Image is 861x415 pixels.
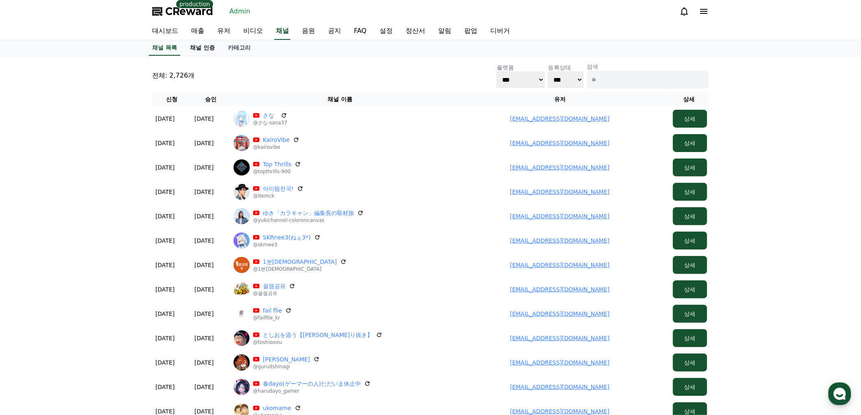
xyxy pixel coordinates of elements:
img: Top Thrills [234,159,250,176]
a: [EMAIL_ADDRESS][DOMAIN_NAME] [510,237,610,244]
a: 설정 [105,258,156,278]
a: [EMAIL_ADDRESS][DOMAIN_NAME] [510,164,610,171]
a: Top Thrills [263,160,291,168]
a: 상세 [673,189,707,195]
p: [DATE] [194,261,214,269]
p: [DATE] [194,188,214,196]
a: 공지 [321,23,347,40]
button: 상세 [673,378,707,396]
p: [DATE] [155,237,175,245]
a: としおを追う【[PERSON_NAME]り抜き】 [263,331,373,339]
a: CReward [152,5,213,18]
span: 설정 [126,270,135,276]
th: 상세 [670,92,709,106]
img: としおを追う【岡田斗司夫切り抜き】 [234,330,250,346]
a: [EMAIL_ADDRESS][DOMAIN_NAME] [510,311,610,317]
a: SKRnee3(ねぇ3*) [263,233,311,241]
a: [EMAIL_ADDRESS][DOMAIN_NAME] [510,335,610,341]
a: 春dayo(ゲーマーの人)ただいま休止中 [263,380,361,388]
button: 상세 [673,280,707,298]
img: さな [234,111,250,127]
p: [DATE] [155,310,175,318]
img: KairoVibe [234,135,250,151]
a: 채널 [274,23,291,40]
img: 春dayo(ゲーマーの人)ただいま休止中 [234,379,250,395]
a: 상세 [673,408,707,415]
p: @kairovibe [253,144,299,150]
p: [DATE] [194,139,214,147]
p: 전체: 2,726개 [152,71,194,80]
button: 상세 [673,354,707,372]
th: 신청 [152,92,191,106]
a: 대시보드 [146,23,185,40]
p: @yukichannel-coloroncanvas [253,217,364,224]
p: 등록상태 [548,63,583,72]
a: Admin [226,5,253,18]
a: 상세 [673,335,707,341]
a: 설정 [373,23,399,40]
img: SKRnee3(ねぇ3*) [234,232,250,249]
p: @topthrills-900 [253,168,301,175]
p: [DATE] [155,139,175,147]
p: [DATE] [155,261,175,269]
a: 상세 [673,115,707,122]
a: 디버거 [484,23,516,40]
a: [EMAIL_ADDRESS][DOMAIN_NAME] [510,262,610,268]
img: 꿀잼공유 [234,281,250,298]
p: @guruitshinagi [253,363,320,370]
p: [DATE] [194,115,214,123]
button: 상세 [673,329,707,347]
p: [DATE] [155,285,175,293]
a: 알림 [432,23,458,40]
a: 홈 [2,258,54,278]
a: 유저 [211,23,237,40]
p: @failfile_kr [253,315,292,321]
a: 상세 [673,213,707,219]
a: KairoVibe [263,136,290,144]
p: [DATE] [194,163,214,172]
a: 상세 [673,140,707,146]
a: 상세 [673,164,707,171]
p: [DATE] [194,334,214,342]
a: 상세 [673,384,707,390]
th: 채널 이름 [230,92,450,106]
p: @꿀잼공유 [253,290,295,297]
button: 상세 [673,232,707,250]
a: 상세 [673,286,707,293]
p: @skrnee3 [253,241,321,248]
a: [PERSON_NAME] [263,355,310,363]
p: [DATE] [194,237,214,245]
button: 상세 [673,134,707,152]
a: [EMAIL_ADDRESS][DOMAIN_NAME] [510,140,610,146]
a: [EMAIL_ADDRESS][DOMAIN_NAME] [510,213,610,219]
p: @itemck [253,193,304,199]
img: 1분교회 [234,257,250,273]
p: 검색 [587,63,709,71]
a: 카테고리 [221,40,257,56]
a: [EMAIL_ADDRESS][DOMAIN_NAME] [510,115,610,122]
a: 비디오 [237,23,269,40]
a: さな [263,111,278,120]
p: [DATE] [194,359,214,367]
a: 채널 인증 [184,40,221,56]
th: 유저 [450,92,670,106]
button: 상세 [673,305,707,323]
p: 플랫폼 [497,63,545,72]
a: [EMAIL_ADDRESS][DOMAIN_NAME] [510,359,610,366]
img: 아이템천국! [234,184,250,200]
button: 상세 [673,159,707,176]
span: 대화 [74,270,84,277]
a: FAQ [347,23,373,40]
button: 상세 [673,110,707,128]
a: 1분[DEMOGRAPHIC_DATA] [263,258,337,266]
p: [DATE] [155,188,175,196]
p: @toshiooou [253,339,382,345]
a: 상세 [673,359,707,366]
p: [DATE] [155,115,175,123]
span: CReward [165,5,213,18]
p: [DATE] [155,212,175,220]
a: fail flie [263,306,282,315]
button: 상세 [673,256,707,274]
a: [EMAIL_ADDRESS][DOMAIN_NAME] [510,189,610,195]
p: [DATE] [155,359,175,367]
